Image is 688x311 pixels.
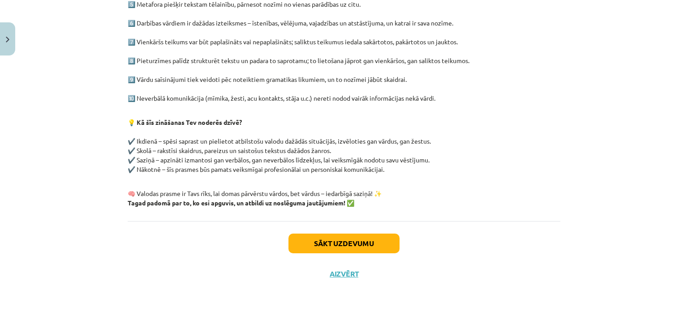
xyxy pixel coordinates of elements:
p: ✔️ Ikdienā – spēsi saprast un pielietot atbilstošu valodu dažādās situācijās, izvēloties gan vārd... [128,118,560,174]
p: 🧠 Valodas prasme ir Tavs rīks, lai domas pārvērstu vārdos, bet vārdus – iedarbīgā saziņā! ✨ [128,179,560,208]
strong: Tagad padomā par to, ko esi apguvis, un atbildi uz noslēguma jautājumiem! ✅ [128,199,354,207]
strong: 💡 Kā šīs zināšanas Tev noderēs dzīvē? [128,118,242,126]
img: icon-close-lesson-0947bae3869378f0d4975bcd49f059093ad1ed9edebbc8119c70593378902aed.svg [6,37,9,43]
button: Aizvērt [327,269,361,278]
button: Sākt uzdevumu [288,234,400,253]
